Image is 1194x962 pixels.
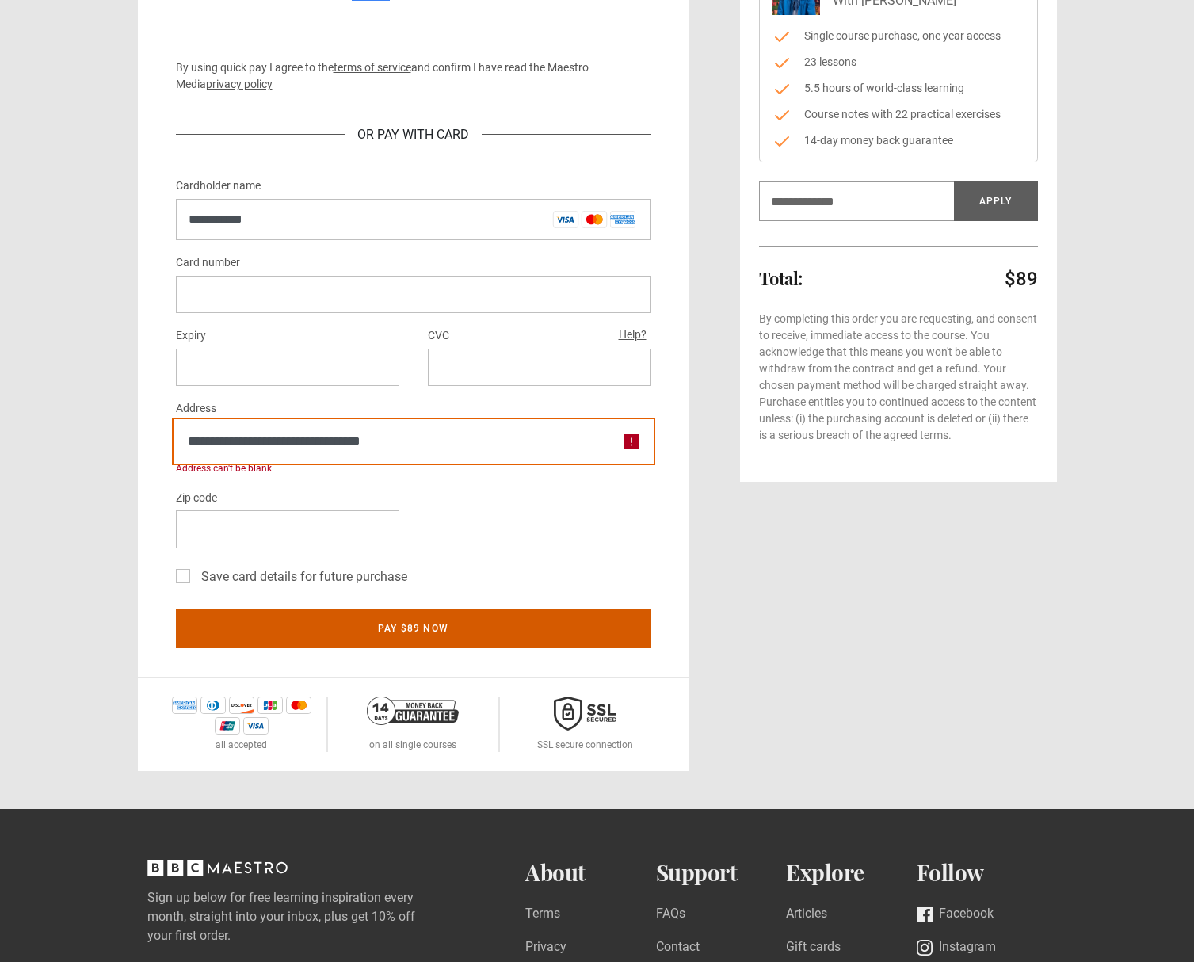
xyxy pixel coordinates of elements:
p: By using quick pay I agree to the and confirm I have read the Maestro Media [176,59,651,93]
h2: Explore [786,860,917,886]
a: Privacy [525,937,566,959]
img: jcb [257,697,283,714]
li: 5.5 hours of world-class learning [772,80,1024,97]
a: BBC Maestro, back to top [147,865,288,880]
img: unionpay [215,717,240,735]
a: FAQs [656,904,685,926]
a: Instagram [917,937,996,959]
div: Address can't be blank [176,461,651,475]
iframe: Secure CVC input frame [441,360,639,375]
img: amex [172,697,197,714]
label: Sign up below for free learning inspiration every month, straight into your inbox, plus get 10% o... [147,888,463,945]
li: Course notes with 22 practical exercises [772,106,1024,123]
label: Zip code [176,489,217,508]
label: CVC [428,326,449,345]
label: Save card details for future purchase [195,567,407,586]
h2: Follow [917,860,1047,886]
iframe: Secure postal code input frame [189,521,387,536]
img: diners [200,697,226,714]
li: 23 lessons [772,54,1024,71]
iframe: Secure expiration date input frame [189,360,387,375]
button: Help? [614,325,651,345]
div: Or Pay With Card [345,125,482,144]
a: Facebook [917,904,994,926]
a: Articles [786,904,827,926]
p: $89 [1005,266,1038,292]
a: privacy policy [206,78,273,90]
iframe: Secure payment button frame [176,15,651,47]
a: Terms [525,904,560,926]
label: Cardholder name [176,177,261,196]
img: visa [243,717,269,735]
p: all accepted [216,738,267,752]
button: Apply [954,181,1038,221]
label: Expiry [176,326,206,345]
iframe: Secure card number input frame [189,287,639,302]
a: Gift cards [786,937,841,959]
img: discover [229,697,254,714]
h2: Support [656,860,787,886]
a: terms of service [334,61,411,74]
li: 14-day money back guarantee [772,132,1024,149]
h2: About [525,860,656,886]
svg: BBC Maestro, back to top [147,860,288,876]
li: Single course purchase, one year access [772,28,1024,44]
p: By completing this order you are requesting, and consent to receive, immediate access to the cour... [759,311,1038,444]
label: Card number [176,254,240,273]
a: Contact [656,937,700,959]
p: on all single courses [369,738,456,752]
p: SSL secure connection [537,738,633,752]
img: 14-day-money-back-guarantee-42d24aedb5115c0ff13b.png [367,697,459,725]
img: mastercard [286,697,311,714]
h2: Total: [759,269,803,288]
button: Pay $89 now [176,609,651,648]
label: Address [176,399,216,418]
